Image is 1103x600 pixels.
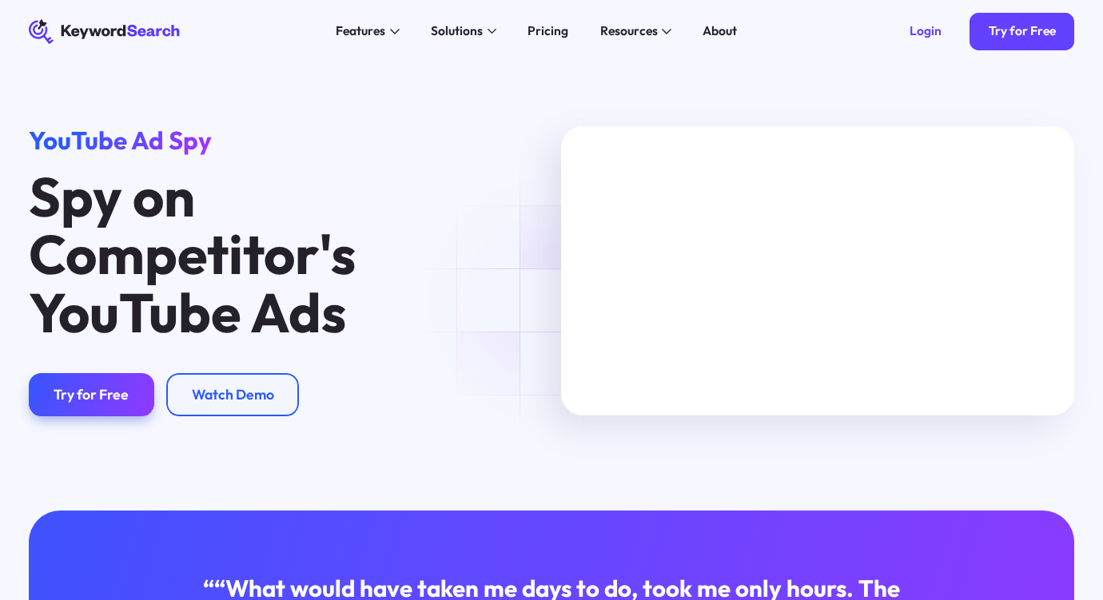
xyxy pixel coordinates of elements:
[970,13,1074,50] a: Try for Free
[519,19,578,44] a: Pricing
[431,22,483,41] div: Solutions
[694,19,747,44] a: About
[192,386,274,403] div: Watch Demo
[890,13,960,50] a: Login
[703,22,737,41] div: About
[561,126,1074,415] iframe: Spy on Your Competitor's Keywords & YouTube Ads (Free Trial Link Below)
[910,23,942,39] div: Login
[600,22,658,41] div: Resources
[54,386,129,403] div: Try for Free
[528,22,568,41] div: Pricing
[336,22,385,41] div: Features
[29,168,480,342] h1: Spy on Competitor's YouTube Ads
[29,125,212,156] span: YouTube Ad Spy
[989,23,1056,39] div: Try for Free
[29,373,154,417] a: Try for Free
